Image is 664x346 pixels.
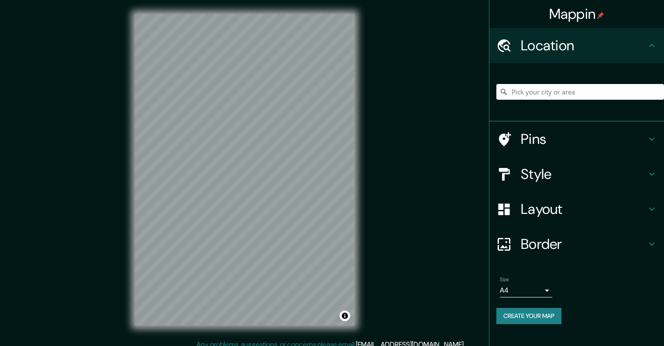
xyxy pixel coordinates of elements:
div: Location [489,28,664,63]
button: Create your map [496,308,561,324]
div: Layout [489,192,664,227]
div: A4 [500,283,552,297]
h4: Style [521,165,647,183]
canvas: Map [135,14,354,325]
h4: Layout [521,200,647,218]
button: Toggle attribution [340,311,350,321]
h4: Border [521,235,647,253]
h4: Location [521,37,647,54]
img: pin-icon.png [597,12,604,19]
div: Style [489,157,664,192]
h4: Mappin [549,5,605,23]
div: Pins [489,122,664,157]
label: Size [500,276,509,283]
h4: Pins [521,130,647,148]
div: Border [489,227,664,262]
iframe: Help widget launcher [586,312,654,336]
input: Pick your city or area [496,84,664,100]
